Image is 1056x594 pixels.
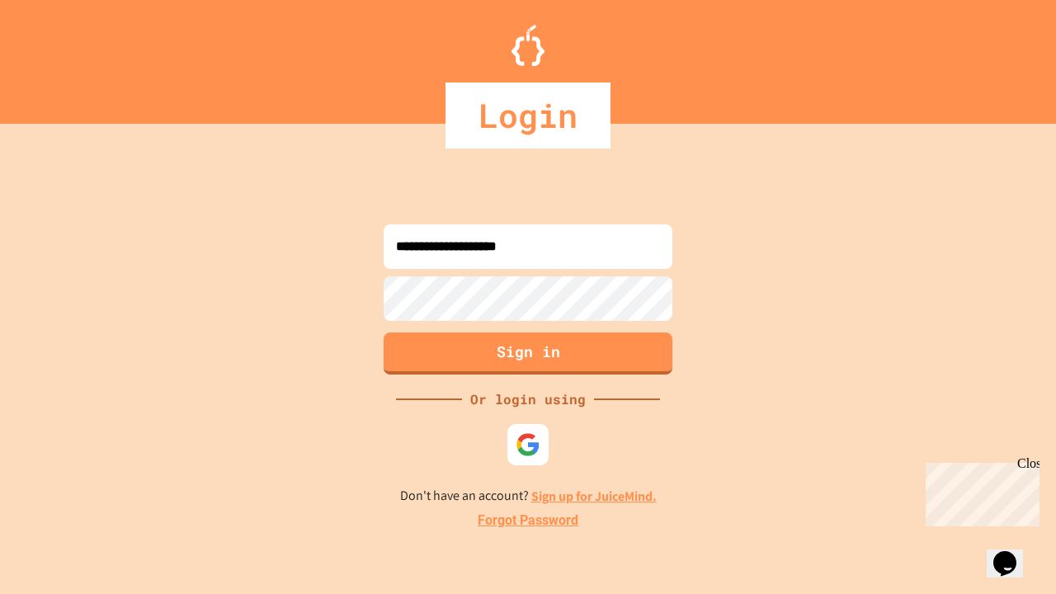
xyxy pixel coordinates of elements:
div: Login [445,82,610,148]
iframe: chat widget [919,456,1039,526]
p: Don't have an account? [400,486,657,507]
img: Logo.svg [511,25,544,66]
img: google-icon.svg [516,432,540,457]
button: Sign in [384,332,672,375]
a: Forgot Password [478,511,578,530]
div: Chat with us now!Close [7,7,114,105]
iframe: chat widget [987,528,1039,577]
div: Or login using [462,389,594,409]
a: Sign up for JuiceMind. [531,488,657,505]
